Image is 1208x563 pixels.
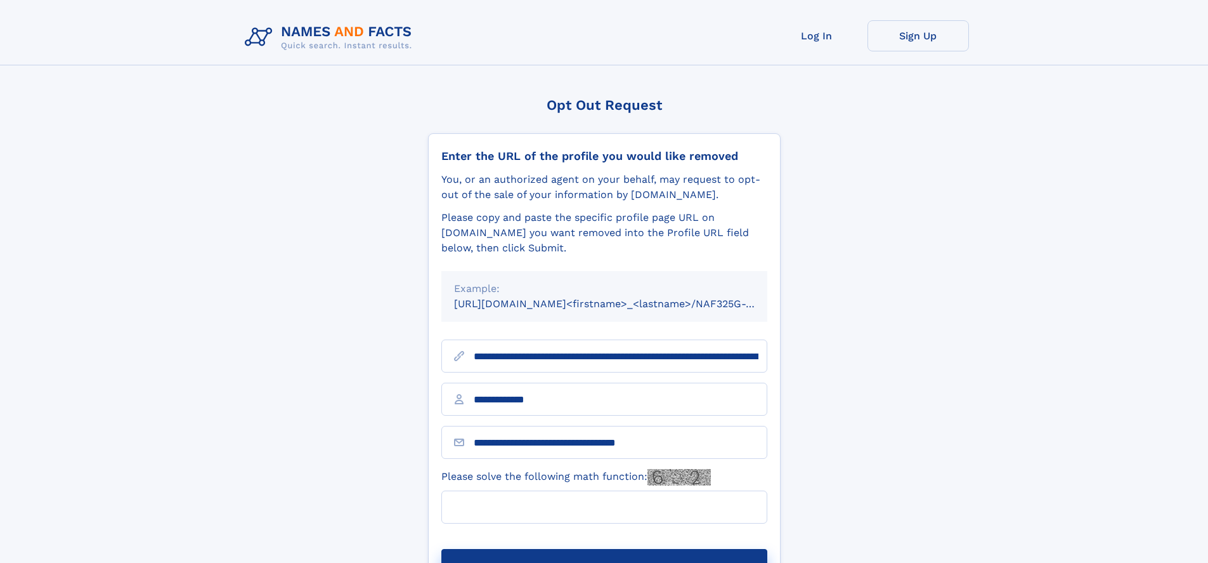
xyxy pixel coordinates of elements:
[454,298,791,310] small: [URL][DOMAIN_NAME]<firstname>_<lastname>/NAF325G-xxxxxxxx
[441,149,767,163] div: Enter the URL of the profile you would like removed
[441,210,767,256] div: Please copy and paste the specific profile page URL on [DOMAIN_NAME] you want removed into the Pr...
[240,20,422,55] img: Logo Names and Facts
[766,20,867,51] a: Log In
[454,281,755,296] div: Example:
[441,469,711,486] label: Please solve the following math function:
[867,20,969,51] a: Sign Up
[441,172,767,202] div: You, or an authorized agent on your behalf, may request to opt-out of the sale of your informatio...
[428,97,781,113] div: Opt Out Request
